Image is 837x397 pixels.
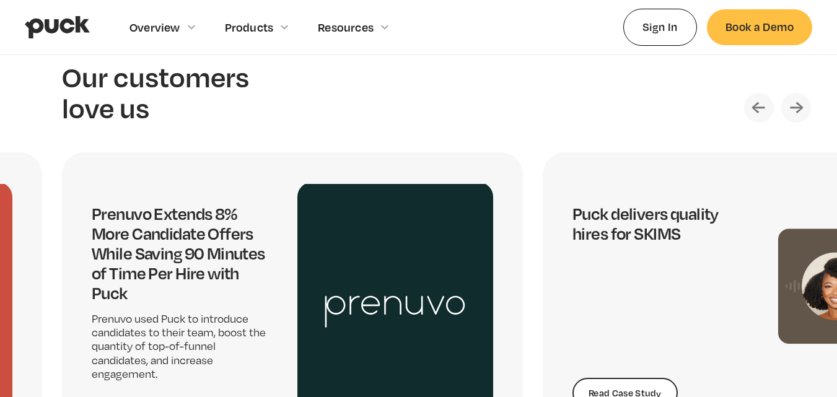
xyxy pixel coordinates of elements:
h4: Puck delivers quality hires for SKIMS [572,204,748,243]
h4: Prenuvo Extends 8% More Candidate Offers While Saving 90 Minutes of Time Per Hire with Puck [92,204,268,303]
h2: Our customers love us [62,61,260,123]
div: Previous slide [744,93,774,123]
a: Book a Demo [707,9,812,45]
div: Overview [129,20,180,34]
div: Products [225,20,274,34]
div: Next slide [781,93,811,123]
div: Resources [318,20,374,34]
a: Sign In [623,9,697,45]
p: Prenuvo used Puck to introduce candidates to their team, boost the quantity of top-of-funnel cand... [92,312,268,382]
